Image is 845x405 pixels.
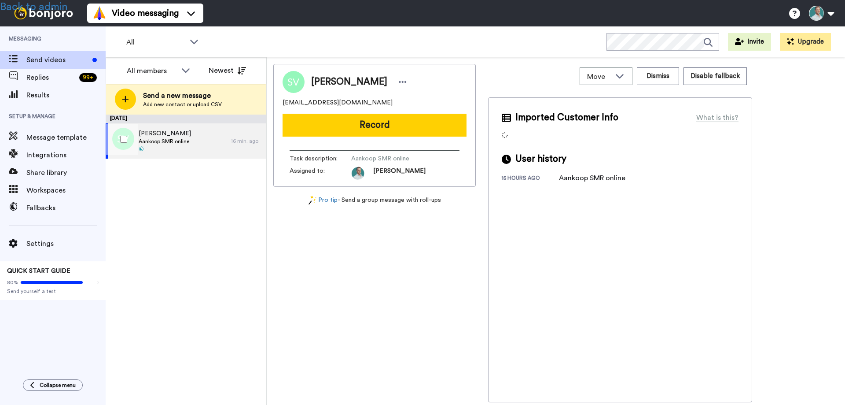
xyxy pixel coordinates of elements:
[79,73,97,82] div: 99 +
[351,167,364,180] img: fe43a3f7-8d61-42cf-bcde-e2ec0b10c85f-1703249215.jpg
[26,90,106,100] span: Results
[92,6,107,20] img: vm-color.svg
[780,33,831,51] button: Upgrade
[351,154,435,163] span: Aankoop SMR online
[696,112,738,123] div: What is this?
[283,98,393,107] span: [EMAIL_ADDRESS][DOMAIN_NAME]
[112,7,179,19] span: Video messaging
[7,288,99,295] span: Send yourself a test
[273,196,476,205] div: - Send a group message with roll-ups
[559,173,625,183] div: Aankoop SMR online
[26,167,106,178] span: Share library
[139,138,191,145] span: Aankoop SMR online
[26,55,89,65] span: Send videos
[283,71,305,93] img: Image of Stefan Van Mierlo
[106,115,266,123] div: [DATE]
[26,132,106,143] span: Message template
[26,185,106,196] span: Workspaces
[515,152,566,166] span: User history
[126,37,185,48] span: All
[127,66,177,76] div: All members
[26,150,106,160] span: Integrations
[683,67,747,85] button: Disable fallback
[7,268,70,274] span: QUICK START GUIDE
[373,167,426,180] span: [PERSON_NAME]
[7,279,18,286] span: 80%
[290,154,351,163] span: Task description :
[26,238,106,249] span: Settings
[309,196,338,205] a: Pro tip
[231,137,262,145] div: 16 min. ago
[26,203,106,213] span: Fallbacks
[26,72,76,83] span: Replies
[290,167,351,180] span: Assigned to:
[283,114,467,137] button: Record
[23,379,83,391] button: Collapse menu
[502,175,559,183] div: 15 hours ago
[139,129,191,138] span: [PERSON_NAME]
[728,33,771,51] button: Invite
[311,75,387,89] span: [PERSON_NAME]
[309,196,316,205] img: magic-wand.svg
[637,67,679,85] button: Dismiss
[143,101,222,108] span: Add new contact or upload CSV
[515,111,618,124] span: Imported Customer Info
[40,382,76,389] span: Collapse menu
[202,62,253,79] button: Newest
[587,71,611,82] span: Move
[143,90,222,101] span: Send a new message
